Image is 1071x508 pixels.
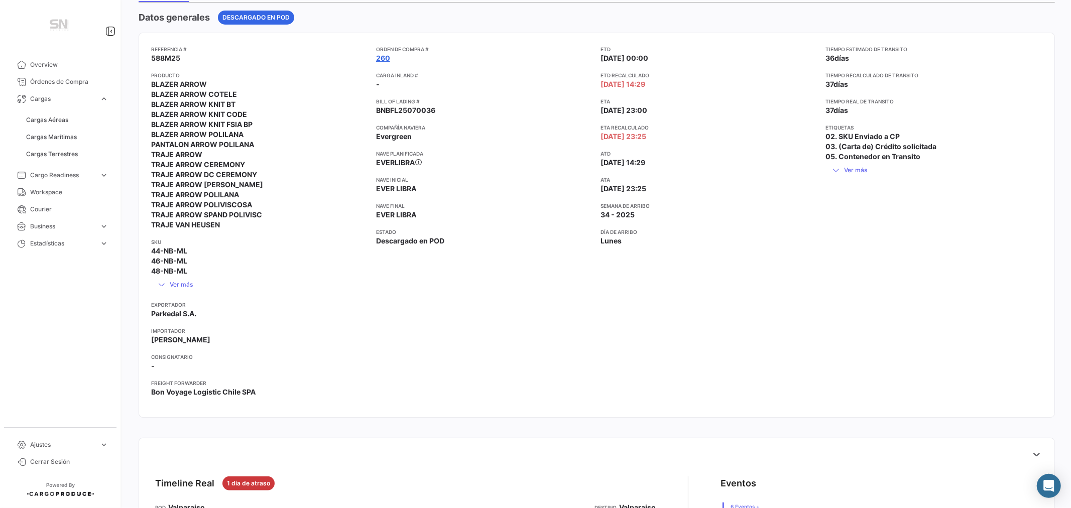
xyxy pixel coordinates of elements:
span: Bon Voyage Logistic Chile SPA [151,387,256,397]
span: TRAJE ARROW POLILANA [151,190,239,200]
span: 02. SKU Enviado a CP [825,132,900,142]
span: Courier [30,205,108,214]
span: 37 [825,106,834,114]
span: 44-NB-ML [151,246,187,256]
span: - [151,361,155,371]
button: Ver más [825,162,874,178]
app-card-info-title: Tiempo real de transito [825,97,1042,105]
span: 1 dia de atraso [227,479,270,488]
span: expand_more [99,94,108,103]
app-card-info-title: Etiquetas [825,123,1042,132]
span: 03. (Carta de) Crédito solicitada [825,142,936,152]
app-card-info-title: Semana de Arribo [601,202,818,210]
span: Cerrar Sesión [30,457,108,466]
app-card-info-title: ETA [601,97,818,105]
span: [DATE] 14:29 [601,79,646,89]
span: EVER LIBRA [376,184,416,194]
div: Timeline Real [155,476,214,490]
div: Eventos [721,476,756,490]
app-card-info-title: ETD [601,45,818,53]
app-card-info-title: Consignatario [151,353,368,361]
a: Overview [8,56,112,73]
span: 34 - 2025 [601,210,635,220]
span: BLAZER ARROW KNIT FSIA BP [151,119,253,130]
span: Evergreen [376,132,412,142]
span: 588M25 [151,53,180,63]
span: 37 [825,80,834,88]
a: Cargas Aéreas [22,112,112,128]
span: expand_more [99,440,108,449]
app-card-info-title: Tiempo recalculado de transito [825,71,1042,79]
span: 48-NB-ML [151,266,187,276]
span: EVERLIBRA [376,158,415,167]
span: EVER LIBRA [376,210,416,220]
span: Cargas [30,94,95,103]
h4: Datos generales [139,11,210,25]
span: 46-NB-ML [151,256,187,266]
span: TRAJE ARROW CEREMONY [151,160,245,170]
app-card-info-title: Exportador [151,301,368,309]
app-card-info-title: ETA Recalculado [601,123,818,132]
span: Descargado en POD [376,236,444,246]
a: Cargas Terrestres [22,147,112,162]
span: [DATE] 23:00 [601,105,648,115]
span: BLAZER ARROW POLILANA [151,130,244,140]
img: Manufactura+Logo.png [35,12,85,40]
app-card-info-title: ATD [601,150,818,158]
span: expand_more [99,171,108,180]
span: [DATE] 23:25 [601,132,647,142]
span: Workspace [30,188,108,197]
span: Descargado en POD [222,13,290,22]
app-card-info-title: Día de Arribo [601,228,818,236]
a: Cargas Marítimas [22,130,112,145]
app-card-info-title: Producto [151,71,368,79]
span: Lunes [601,236,622,246]
app-card-info-title: Tiempo estimado de transito [825,45,1042,53]
app-card-info-title: Compañía naviera [376,123,593,132]
span: [DATE] 23:25 [601,184,647,194]
app-card-info-title: SKU [151,238,368,246]
app-card-info-title: Nave planificada [376,150,593,158]
span: BLAZER ARROW KNIT CODE [151,109,247,119]
app-card-info-title: ETD Recalculado [601,71,818,79]
app-card-info-title: ATA [601,176,818,184]
span: PANTALON ARROW POLILANA [151,140,254,150]
a: Workspace [8,184,112,201]
span: 36 [825,54,835,62]
span: expand_more [99,239,108,248]
span: Cargas Aéreas [26,115,68,124]
span: días [835,54,849,62]
span: TRAJE ARROW DC CEREMONY [151,170,257,180]
app-card-info-title: Estado [376,228,593,236]
span: Cargas Marítimas [26,133,77,142]
app-card-info-title: Freight Forwarder [151,379,368,387]
app-card-info-title: Orden de Compra # [376,45,593,53]
app-card-info-title: Importador [151,327,368,335]
button: Ver más [151,276,199,293]
a: Órdenes de Compra [8,73,112,90]
a: Courier [8,201,112,218]
span: Ajustes [30,440,95,449]
span: BNBFL25070036 [376,105,435,115]
span: Cargo Readiness [30,171,95,180]
span: Overview [30,60,108,69]
span: BLAZER ARROW [151,79,207,89]
span: 05. Contenedor en Transito [825,152,920,162]
span: TRAJE ARROW POLIVISCOSA [151,200,252,210]
div: Abrir Intercom Messenger [1037,474,1061,498]
app-card-info-title: Referencia # [151,45,368,53]
span: BLAZER ARROW COTELE [151,89,237,99]
span: TRAJE ARROW SPAND POLIVISC [151,210,262,220]
app-card-info-title: Carga inland # [376,71,593,79]
span: días [834,106,848,114]
span: Órdenes de Compra [30,77,108,86]
a: 260 [376,53,390,63]
app-card-info-title: Nave final [376,202,593,210]
span: [DATE] 00:00 [601,53,649,63]
span: Business [30,222,95,231]
span: Parkedal S.A. [151,309,196,319]
span: TRAJE ARROW [PERSON_NAME] [151,180,263,190]
span: Estadísticas [30,239,95,248]
span: TRAJE ARROW [151,150,202,160]
span: expand_more [99,222,108,231]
